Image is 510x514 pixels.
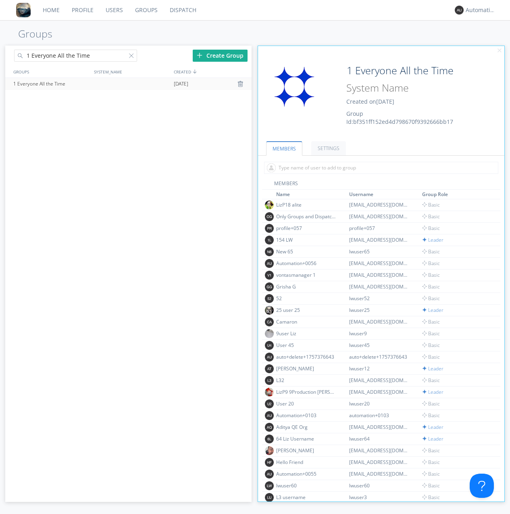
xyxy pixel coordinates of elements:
[265,341,274,350] img: 373638.png
[349,459,410,466] div: [EMAIL_ADDRESS][DOMAIN_NAME]
[349,272,410,278] div: [EMAIL_ADDRESS][DOMAIN_NAME]
[262,180,500,190] div: MEMBERS
[265,470,274,478] img: 373638.png
[276,307,337,313] div: 25 user 25
[349,377,410,384] div: [EMAIL_ADDRESS][DOMAIN_NAME]
[422,307,443,313] span: Leader
[265,423,274,432] img: 373638.png
[5,78,252,90] a: 1 Everyone All the Time[DATE]
[466,6,496,14] div: Automation+0004
[265,212,274,221] img: 373638.png
[276,283,337,290] div: Grisha G
[193,50,248,62] div: Create Group
[422,400,440,407] span: Basic
[276,447,337,454] div: [PERSON_NAME]
[311,141,346,155] a: SETTINGS
[276,365,337,372] div: [PERSON_NAME]
[349,307,410,313] div: lwuser25
[276,353,337,360] div: auto+delete+1757376643
[349,283,410,290] div: [EMAIL_ADDRESS][DOMAIN_NAME]
[422,482,440,489] span: Basic
[265,318,274,326] img: 373638.png
[455,6,464,15] img: 373638.png
[349,248,410,255] div: lwuser65
[376,98,394,105] span: [DATE]
[276,342,337,349] div: User 45
[349,470,410,477] div: [EMAIL_ADDRESS][DOMAIN_NAME]
[422,435,443,442] span: Leader
[265,411,274,420] img: 373638.png
[349,424,410,430] div: [EMAIL_ADDRESS][DOMAIN_NAME]
[276,435,337,442] div: 64 Liz Username
[276,272,337,278] div: vontasmanager 1
[276,236,337,243] div: 154 LW
[276,377,337,384] div: L32
[275,190,348,199] th: Toggle SortBy
[349,482,410,489] div: lwuser60
[266,141,302,156] a: MEMBERS
[349,213,410,220] div: [EMAIL_ADDRESS][DOMAIN_NAME]
[349,318,410,325] div: [EMAIL_ADDRESS][DOMAIN_NAME]
[422,213,440,220] span: Basic
[422,295,440,302] span: Basic
[92,66,172,77] div: SYSTEM_NAME
[349,295,410,302] div: lwuser52
[348,190,421,199] th: Toggle SortBy
[276,295,337,302] div: 52
[422,494,440,501] span: Basic
[346,110,453,125] span: Group Id: bf351ff152ed4d798670f9392666bb17
[343,63,474,79] input: Group Name
[349,225,410,232] div: profile+057
[265,446,274,455] img: 80e68eabbbac43a884e96875f533d71b
[276,400,337,407] div: User 20
[276,412,337,419] div: Automation+0103
[276,494,337,501] div: L3 username
[422,389,443,395] span: Leader
[421,190,491,199] th: Toggle SortBy
[422,201,440,208] span: Basic
[276,248,337,255] div: New 65
[422,424,443,430] span: Leader
[422,330,440,337] span: Basic
[276,470,337,477] div: Automation+0055
[422,342,440,349] span: Basic
[346,98,394,105] span: Created on
[422,412,440,419] span: Basic
[11,66,90,77] div: GROUPS
[172,66,252,77] div: CREATED
[276,225,337,232] div: profile+057
[265,282,274,291] img: 373638.png
[174,78,188,90] span: [DATE]
[265,388,274,397] img: 3bbc311a52b54698903a55b0341731c5
[349,494,410,501] div: lwuser3
[422,470,440,477] span: Basic
[265,481,274,490] img: 373638.png
[349,260,410,267] div: [EMAIL_ADDRESS][DOMAIN_NAME]
[349,236,410,243] div: [EMAIL_ADDRESS][DOMAIN_NAME]
[276,330,337,337] div: 9user Liz
[265,435,274,443] img: 373638.png
[276,459,337,466] div: Hello Friend
[349,412,410,419] div: automation+0103
[265,458,274,467] img: 373638.png
[349,330,410,337] div: lwuser9
[422,318,440,325] span: Basic
[265,271,274,280] img: 373638.png
[422,283,440,290] span: Basic
[265,306,274,315] img: 30b4fc036c134896bbcaf3271c59502e
[265,353,274,361] img: 373638.png
[343,80,474,96] input: System Name
[276,213,337,220] div: Only Groups and Dispatch Tabs
[11,78,91,90] div: 1 Everyone All the Time
[349,342,410,349] div: lwuser45
[349,365,410,372] div: lwuser12
[265,294,274,303] img: 373638.png
[470,474,494,498] iframe: Toggle Customer Support
[276,389,337,395] div: LizP9 9Production [PERSON_NAME]
[265,224,274,233] img: 373638.png
[276,318,337,325] div: Camaron
[349,353,410,360] div: auto+delete+1757376643
[422,377,440,384] span: Basic
[422,272,440,278] span: Basic
[265,399,274,408] img: 373638.png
